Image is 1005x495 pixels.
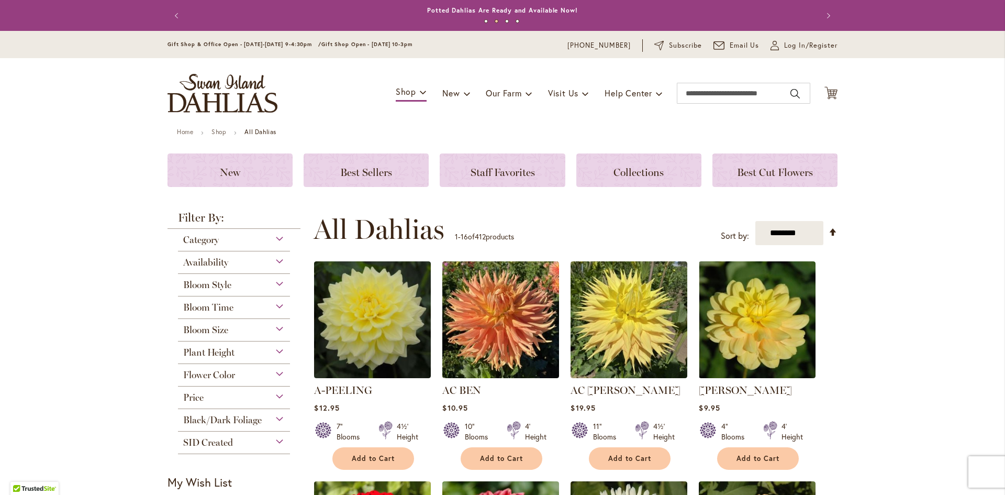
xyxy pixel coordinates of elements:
span: Staff Favorites [471,166,535,179]
span: New [442,87,460,98]
a: A-Peeling [314,370,431,380]
span: Email Us [730,40,760,51]
a: New [167,153,293,187]
span: Bloom Time [183,302,233,313]
span: Category [183,234,219,246]
button: Add to Cart [461,447,542,470]
span: Add to Cart [480,454,523,463]
button: Add to Cart [589,447,671,470]
div: 10" Blooms [465,421,494,442]
span: Gift Shop Open - [DATE] 10-3pm [321,41,412,48]
a: AC BEN [442,384,481,397]
span: $10.95 [442,403,467,413]
strong: My Wish List [167,475,232,490]
span: Help Center [605,87,652,98]
span: Black/Dark Foliage [183,414,262,426]
span: Plant Height [183,347,234,358]
a: Best Cut Flowers [712,153,837,187]
a: Best Sellers [304,153,429,187]
span: $12.95 [314,403,339,413]
button: 2 of 4 [495,19,498,23]
span: Collections [613,166,664,179]
div: 11" Blooms [593,421,622,442]
div: 4" Blooms [721,421,751,442]
span: Subscribe [669,40,702,51]
span: Flower Color [183,369,235,381]
div: 7" Blooms [337,421,366,442]
span: $9.95 [699,403,720,413]
span: $19.95 [571,403,595,413]
span: Our Farm [486,87,521,98]
span: 16 [461,232,468,241]
a: store logo [167,74,277,113]
button: Add to Cart [332,447,414,470]
span: 412 [475,232,486,241]
iframe: Launch Accessibility Center [8,458,37,487]
strong: All Dahlias [244,128,276,136]
span: Shop [396,86,416,97]
button: Previous [167,5,188,26]
button: Add to Cart [717,447,799,470]
a: A-PEELING [314,384,372,397]
a: Email Us [713,40,760,51]
span: Price [183,392,204,403]
span: New [220,166,240,179]
span: Gift Shop & Office Open - [DATE]-[DATE] 9-4:30pm / [167,41,321,48]
a: Log In/Register [770,40,837,51]
img: AC BEN [442,261,559,378]
span: All Dahlias [314,214,444,245]
img: AC Jeri [571,261,687,378]
div: 4' Height [781,421,803,442]
a: Home [177,128,193,136]
strong: Filter By: [167,212,300,229]
span: Add to Cart [352,454,395,463]
button: Next [817,5,837,26]
div: 4½' Height [397,421,418,442]
span: Visit Us [548,87,578,98]
img: A-Peeling [314,261,431,378]
a: Staff Favorites [440,153,565,187]
p: - of products [455,228,514,245]
span: Availability [183,257,228,268]
span: Best Cut Flowers [737,166,813,179]
span: SID Created [183,437,233,448]
span: Add to Cart [736,454,779,463]
button: 4 of 4 [516,19,519,23]
label: Sort by: [721,226,749,246]
span: Log In/Register [784,40,837,51]
a: Potted Dahlias Are Ready and Available Now! [427,6,578,14]
div: 4' Height [525,421,546,442]
span: 1 [455,232,458,241]
a: AC Jeri [571,370,687,380]
span: Bloom Style [183,279,231,291]
a: [PHONE_NUMBER] [567,40,631,51]
div: 4½' Height [653,421,675,442]
span: Best Sellers [340,166,392,179]
a: Subscribe [654,40,702,51]
a: AC [PERSON_NAME] [571,384,680,397]
a: AC BEN [442,370,559,380]
span: Add to Cart [608,454,651,463]
span: Bloom Size [183,324,228,336]
a: AHOY MATEY [699,370,816,380]
button: 1 of 4 [484,19,488,23]
button: 3 of 4 [505,19,509,23]
img: AHOY MATEY [699,261,816,378]
a: Shop [211,128,226,136]
a: Collections [576,153,701,187]
a: [PERSON_NAME] [699,384,792,397]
